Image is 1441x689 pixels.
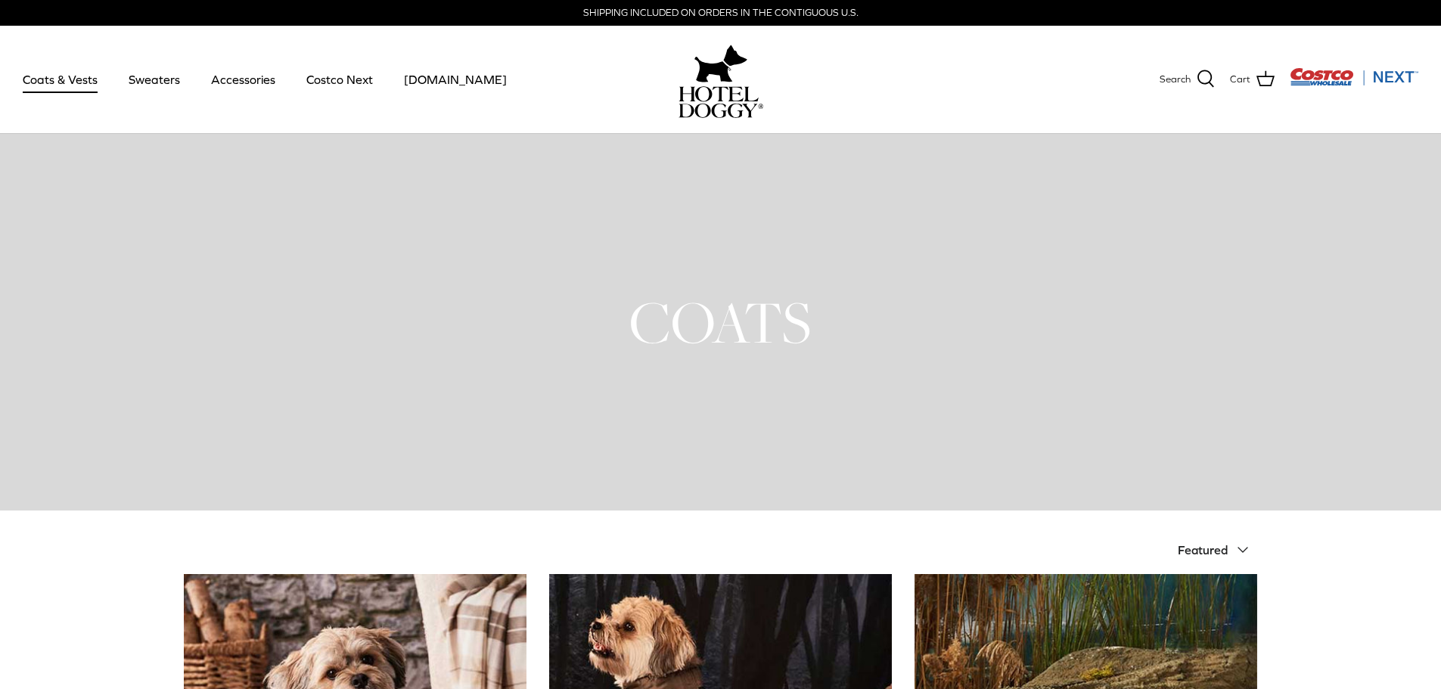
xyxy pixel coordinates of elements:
a: Search [1160,70,1215,89]
a: Coats & Vests [9,54,111,105]
a: [DOMAIN_NAME] [390,54,520,105]
img: hoteldoggycom [679,86,763,118]
a: Cart [1230,70,1275,89]
button: Featured [1178,533,1258,566]
a: Accessories [197,54,289,105]
img: hoteldoggy.com [694,41,747,86]
img: Costco Next [1290,67,1418,86]
a: Costco Next [293,54,387,105]
span: Featured [1178,543,1228,557]
a: hoteldoggy.com hoteldoggycom [679,41,763,118]
a: Sweaters [115,54,194,105]
span: Search [1160,72,1191,88]
a: Visit Costco Next [1290,77,1418,88]
h1: COATS [184,285,1258,359]
span: Cart [1230,72,1250,88]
